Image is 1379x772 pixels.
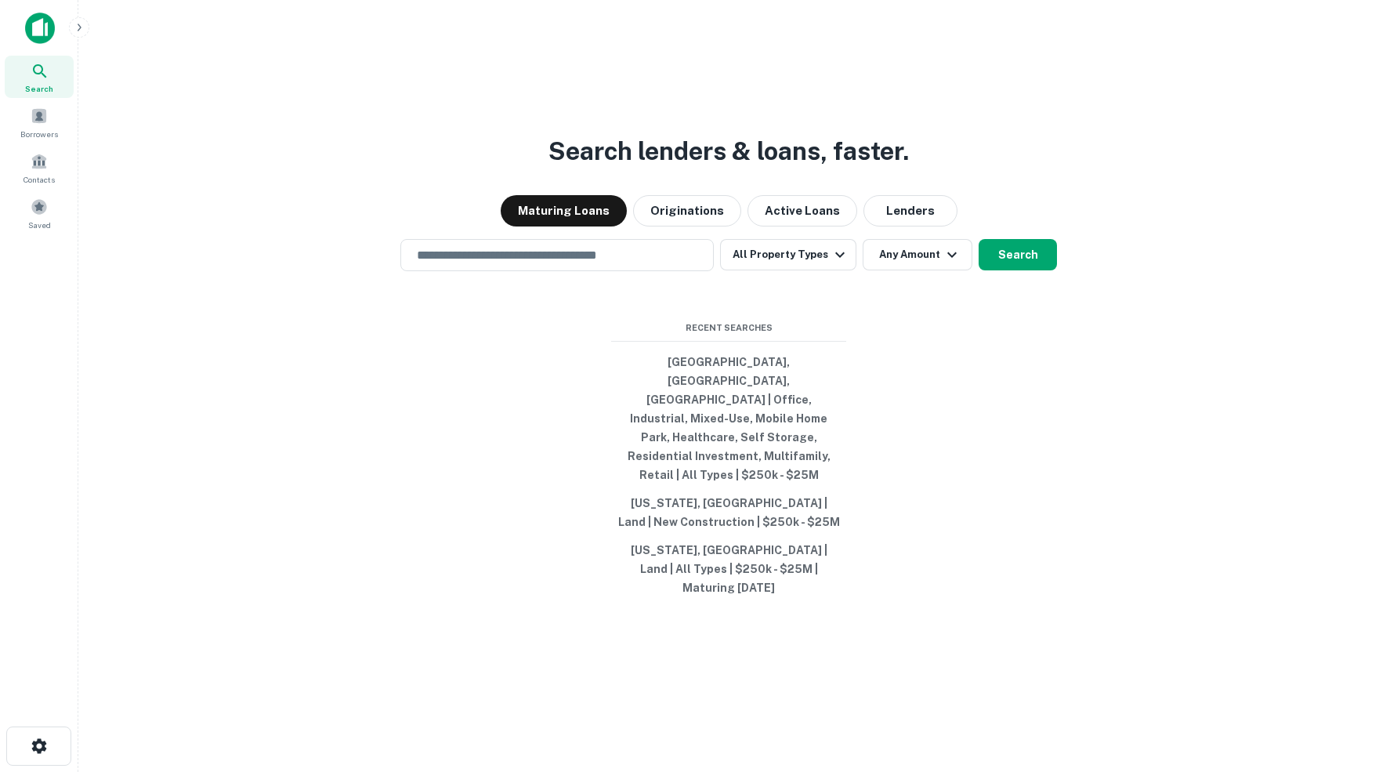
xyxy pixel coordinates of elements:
[548,132,909,170] h3: Search lenders & loans, faster.
[501,195,627,227] button: Maturing Loans
[24,173,55,186] span: Contacts
[611,348,846,489] button: [GEOGRAPHIC_DATA], [GEOGRAPHIC_DATA], [GEOGRAPHIC_DATA] | Office, Industrial, Mixed-Use, Mobile H...
[28,219,51,231] span: Saved
[1301,647,1379,722] iframe: Chat Widget
[747,195,857,227] button: Active Loans
[25,13,55,44] img: capitalize-icon.png
[720,239,856,270] button: All Property Types
[25,82,53,95] span: Search
[863,239,972,270] button: Any Amount
[611,489,846,536] button: [US_STATE], [GEOGRAPHIC_DATA] | Land | New Construction | $250k - $25M
[20,128,58,140] span: Borrowers
[611,321,846,335] span: Recent Searches
[863,195,957,227] button: Lenders
[5,56,74,98] a: Search
[5,147,74,189] a: Contacts
[5,101,74,143] a: Borrowers
[633,195,741,227] button: Originations
[979,239,1057,270] button: Search
[5,192,74,234] a: Saved
[611,536,846,602] button: [US_STATE], [GEOGRAPHIC_DATA] | Land | All Types | $250k - $25M | Maturing [DATE]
